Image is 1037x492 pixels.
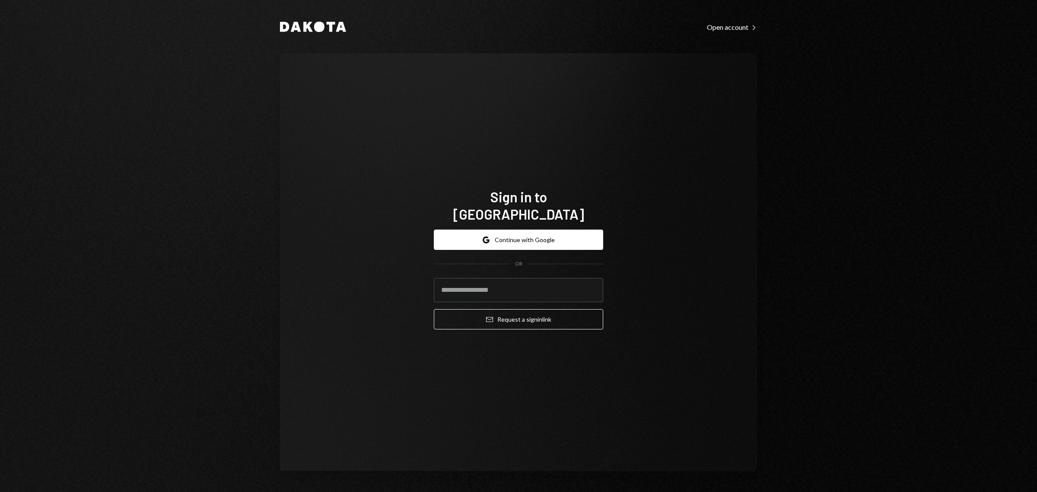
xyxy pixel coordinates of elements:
div: OR [515,260,522,268]
div: Open account [707,23,757,32]
button: Request a signinlink [434,309,603,329]
button: Continue with Google [434,230,603,250]
a: Open account [707,22,757,32]
h1: Sign in to [GEOGRAPHIC_DATA] [434,188,603,223]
